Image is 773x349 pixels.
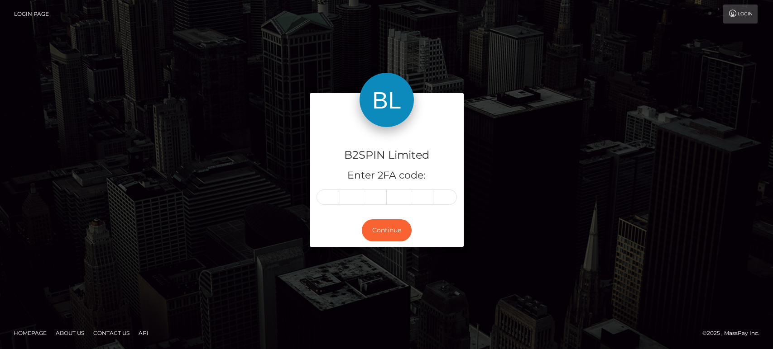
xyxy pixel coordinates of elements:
a: API [135,326,152,340]
div: © 2025 , MassPay Inc. [702,328,766,338]
a: Login Page [14,5,49,24]
a: Homepage [10,326,50,340]
a: Login [723,5,758,24]
a: Contact Us [90,326,133,340]
h4: B2SPIN Limited [317,147,457,163]
button: Continue [362,219,412,241]
h5: Enter 2FA code: [317,169,457,183]
a: About Us [52,326,88,340]
img: B2SPIN Limited [360,73,414,127]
